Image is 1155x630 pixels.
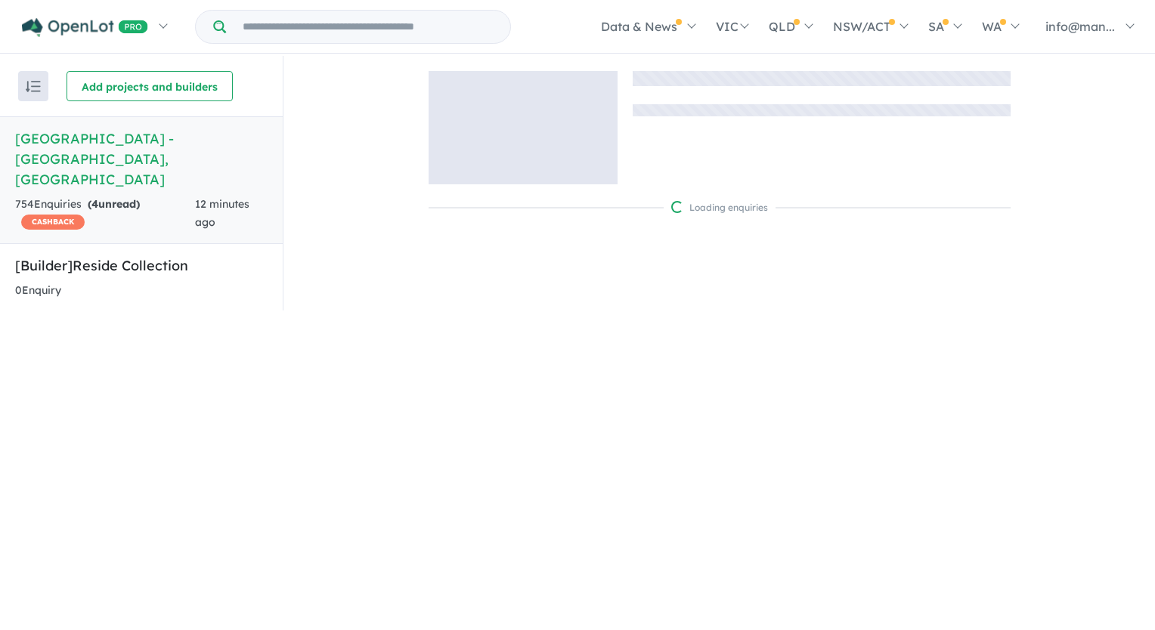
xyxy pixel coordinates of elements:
span: CASHBACK [21,215,85,230]
h5: [GEOGRAPHIC_DATA] - [GEOGRAPHIC_DATA] , [GEOGRAPHIC_DATA] [15,128,268,190]
div: Loading enquiries [671,200,768,215]
div: 754 Enquir ies [15,196,195,232]
button: Add projects and builders [67,71,233,101]
img: sort.svg [26,81,41,92]
span: 4 [91,197,98,211]
span: info@man... [1045,19,1115,34]
span: 12 minutes ago [195,197,249,229]
img: Openlot PRO Logo White [22,18,148,37]
div: 0 Enquir y [15,282,61,300]
input: Try estate name, suburb, builder or developer [229,11,507,43]
strong: ( unread) [88,197,140,211]
h5: [Builder] Reside Collection [15,255,268,276]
